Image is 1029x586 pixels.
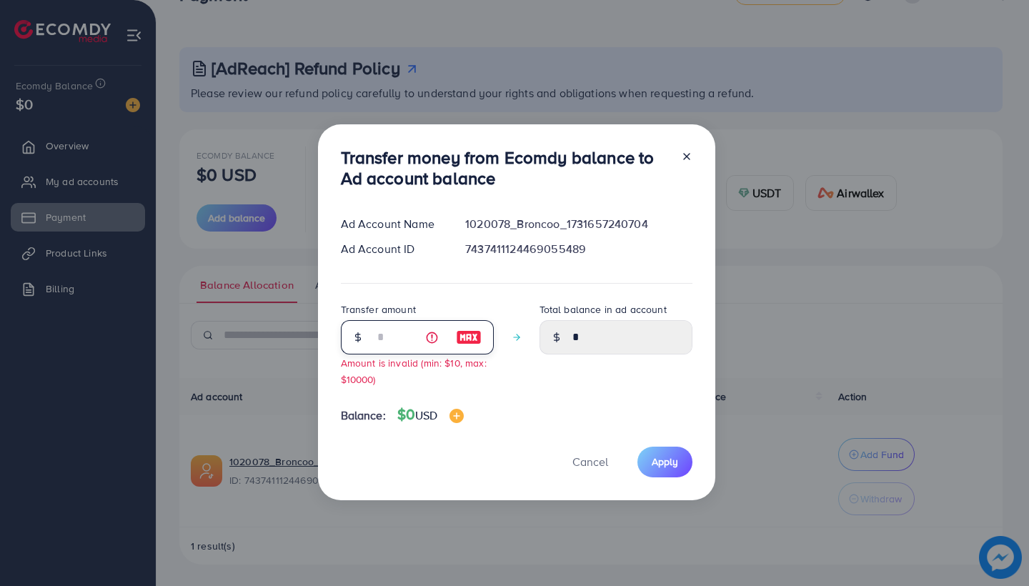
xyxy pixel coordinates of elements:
img: image [456,329,482,346]
span: USD [415,407,437,423]
img: image [449,409,464,423]
span: Balance: [341,407,386,424]
div: 7437411124469055489 [454,241,703,257]
h4: $0 [397,406,464,424]
h3: Transfer money from Ecomdy balance to Ad account balance [341,147,670,189]
div: Ad Account ID [329,241,454,257]
label: Total balance in ad account [540,302,667,317]
span: Apply [652,455,678,469]
div: 1020078_Broncoo_1731657240704 [454,216,703,232]
small: Amount is invalid (min: $10, max: $10000) [341,356,487,386]
span: Cancel [572,454,608,470]
button: Cancel [555,447,626,477]
div: Ad Account Name [329,216,454,232]
label: Transfer amount [341,302,416,317]
button: Apply [637,447,692,477]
